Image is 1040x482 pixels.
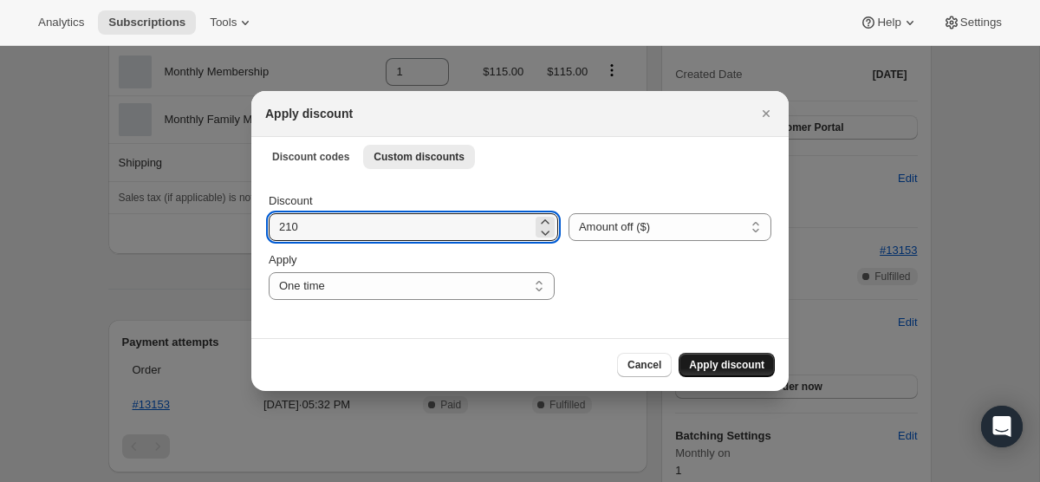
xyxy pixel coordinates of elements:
[269,194,313,207] span: Discount
[265,105,353,122] h2: Apply discount
[363,145,475,169] button: Custom discounts
[877,16,900,29] span: Help
[269,253,297,266] span: Apply
[272,150,349,164] span: Discount codes
[981,406,1023,447] div: Open Intercom Messenger
[108,16,185,29] span: Subscriptions
[210,16,237,29] span: Tools
[617,353,672,377] button: Cancel
[374,150,465,164] span: Custom discounts
[199,10,264,35] button: Tools
[960,16,1002,29] span: Settings
[98,10,196,35] button: Subscriptions
[251,175,789,338] div: Custom discounts
[679,353,775,377] button: Apply discount
[38,16,84,29] span: Analytics
[262,145,360,169] button: Discount codes
[689,358,764,372] span: Apply discount
[933,10,1012,35] button: Settings
[754,101,778,126] button: Close
[28,10,94,35] button: Analytics
[849,10,928,35] button: Help
[627,358,661,372] span: Cancel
